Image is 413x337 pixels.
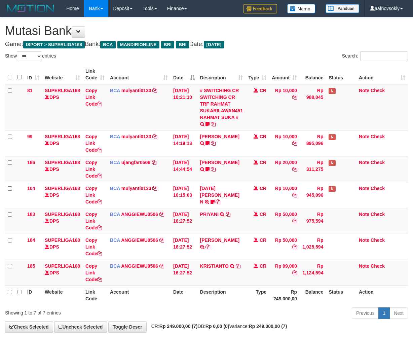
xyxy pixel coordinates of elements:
[5,51,56,61] label: Show entries
[359,134,369,139] a: Note
[378,307,390,319] a: 1
[249,324,287,329] strong: Rp 249.000,00 (7)
[359,160,369,165] a: Note
[121,212,158,217] a: ANGGIEWU0506
[243,4,277,13] img: Feedback.jpg
[121,186,151,191] a: mulyanti0133
[269,182,300,208] td: Rp 10,000
[27,237,35,243] span: 184
[121,88,151,93] a: mulyanti0133
[269,84,300,130] td: Rp 10,000
[121,237,158,243] a: ANGGIEWU0506
[171,208,197,234] td: [DATE] 16:27:52
[159,212,164,217] a: Copy ANGGIEWU0506 to clipboard
[211,141,216,146] a: Copy MUHAMMAD REZA to clipboard
[371,263,385,269] a: Check
[200,263,229,269] a: KRISTIANTO
[300,130,326,156] td: Rp 895,096
[42,130,83,156] td: DPS
[171,260,197,286] td: [DATE] 16:27:52
[171,182,197,208] td: [DATE] 16:15:03
[260,88,266,93] span: CR
[371,186,385,191] a: Check
[5,41,408,48] h4: Game: Bank: Date:
[159,324,198,329] strong: Rp 249.000,00 (7)
[269,65,300,84] th: Amount: activate to sort column ascending
[159,263,164,269] a: Copy ANGGIEWU0506 to clipboard
[352,307,379,319] a: Previous
[371,237,385,243] a: Check
[269,208,300,234] td: Rp 50,000
[200,186,239,204] a: [DATE] [PERSON_NAME] N
[200,88,243,120] a: # SWITCHING CR SWITCHING CR TRF RAHMAT SUKARILAWAN451 RAHMAT SUKA #
[246,286,269,305] th: Type
[25,65,42,84] th: ID: activate to sort column ascending
[27,212,35,217] span: 183
[329,160,335,166] span: Has Note
[292,141,297,146] a: Copy Rp 10,000 to clipboard
[287,4,315,13] img: Button%20Memo.svg
[292,192,297,198] a: Copy Rp 10,000 to clipboard
[200,212,219,217] a: PRIYANI
[269,260,300,286] td: Rp 99,000
[300,84,326,130] td: Rp 988,045
[292,244,297,250] a: Copy Rp 50,000 to clipboard
[371,88,385,93] a: Check
[356,286,408,305] th: Action
[204,41,224,48] span: [DATE]
[45,212,80,217] a: SUPERLIGA168
[159,237,164,243] a: Copy ANGGIEWU0506 to clipboard
[300,208,326,234] td: Rp 975,594
[27,160,35,165] span: 166
[42,182,83,208] td: DPS
[110,237,120,243] span: BCA
[42,65,83,84] th: Website: activate to sort column ascending
[85,134,102,153] a: Copy Link Code
[300,286,326,305] th: Balance
[300,182,326,208] td: Rp 945,096
[108,321,147,333] a: Toggle Descr
[200,160,239,165] a: [PERSON_NAME]
[342,51,408,61] label: Search:
[85,186,102,204] a: Copy Link Code
[5,24,408,38] h1: Mutasi Bank
[226,212,230,217] a: Copy PRIYANI to clipboard
[269,286,300,305] th: Rp 249.000,00
[200,134,239,139] a: [PERSON_NAME]
[25,286,42,305] th: ID
[260,263,266,269] span: CR
[42,84,83,130] td: DPS
[110,263,120,269] span: BCA
[85,88,102,107] a: Copy Link Code
[260,160,266,165] span: CR
[45,134,80,139] a: SUPERLIGA168
[85,263,102,282] a: Copy Link Code
[359,263,369,269] a: Note
[110,88,120,93] span: BCA
[389,307,408,319] a: Next
[171,286,197,305] th: Date
[45,237,80,243] a: SUPERLIGA168
[292,218,297,224] a: Copy Rp 50,000 to clipboard
[83,65,107,84] th: Link Code: activate to sort column ascending
[359,88,369,93] a: Note
[27,263,35,269] span: 185
[197,286,246,305] th: Description
[117,41,159,48] span: MANDIRIONLINE
[359,186,369,191] a: Note
[27,134,33,139] span: 99
[329,88,335,94] span: Has Note
[107,286,171,305] th: Account
[300,65,326,84] th: Balance
[148,324,287,329] span: CR: DB: Variance:
[292,166,297,172] a: Copy Rp 20,000 to clipboard
[326,65,356,84] th: Status
[359,237,369,243] a: Note
[260,134,266,139] span: CR
[152,134,157,139] a: Copy mulyanti0133 to clipboard
[216,199,220,204] a: Copy ZUL FIRMAN N to clipboard
[329,134,335,140] span: Has Note
[42,234,83,260] td: DPS
[300,234,326,260] td: Rp 1,025,594
[161,41,174,48] span: BRI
